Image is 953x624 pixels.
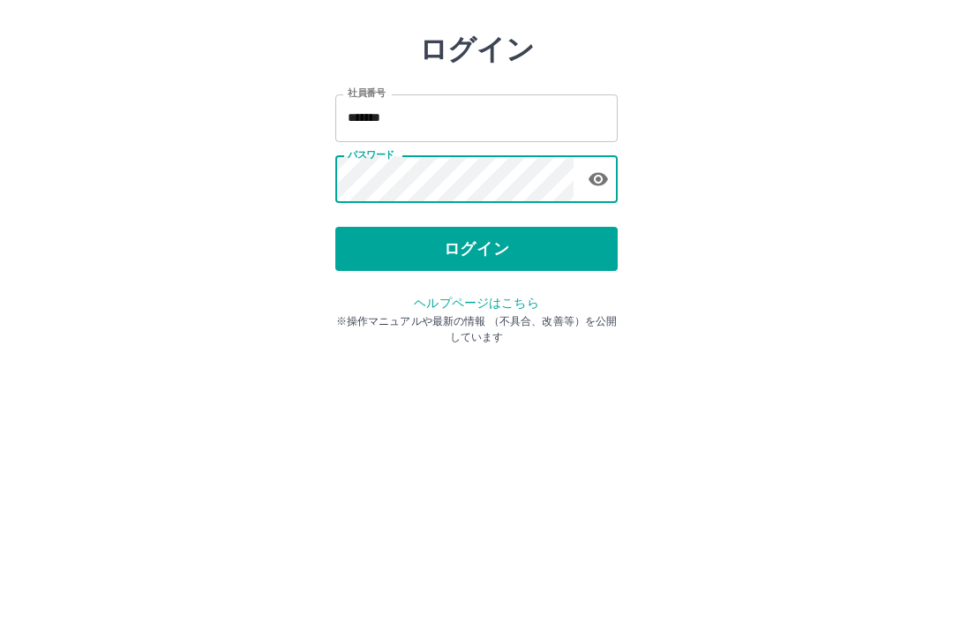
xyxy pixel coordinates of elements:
[335,305,618,350] button: ログイン
[335,392,618,424] p: ※操作マニュアルや最新の情報 （不具合、改善等）を公開しています
[348,165,385,178] label: 社員番号
[348,227,394,240] label: パスワード
[414,374,538,388] a: ヘルプページはこちら
[419,111,535,145] h2: ログイン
